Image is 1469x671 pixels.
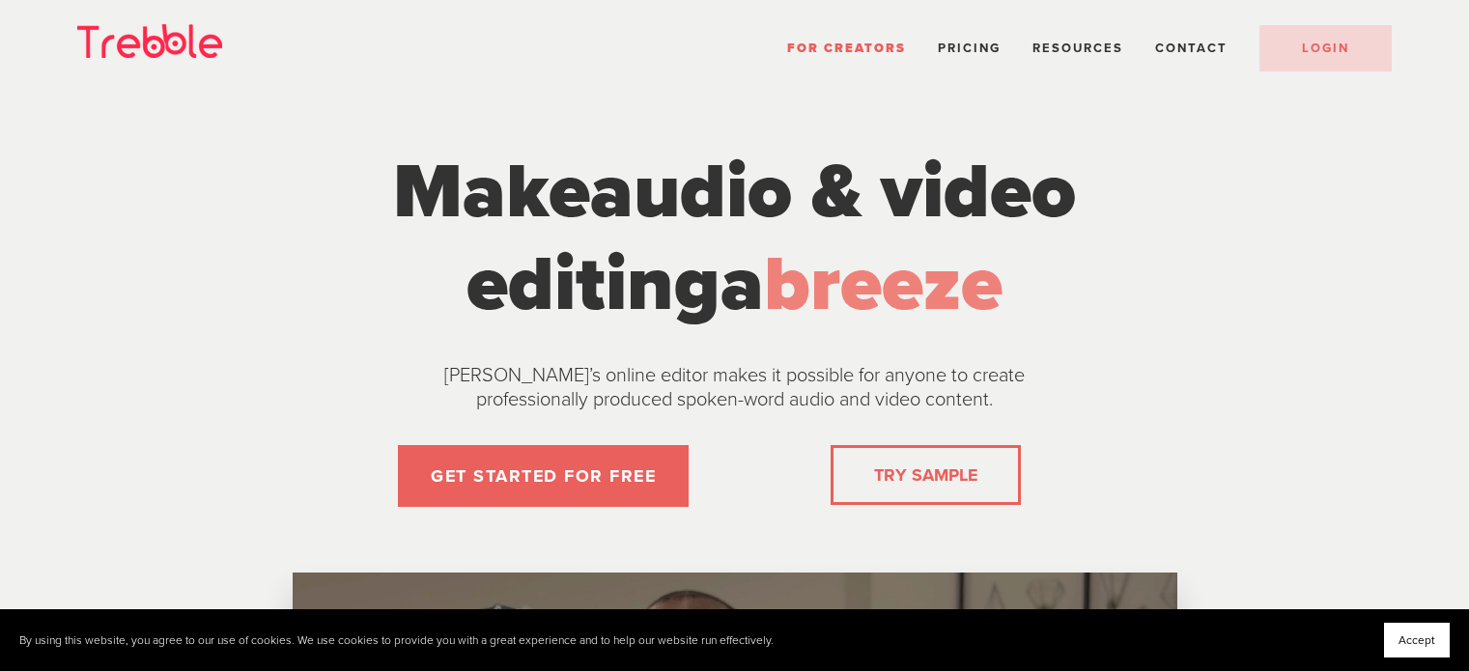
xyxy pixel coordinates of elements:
[764,238,1003,331] span: breeze
[1398,633,1435,647] span: Accept
[466,238,720,331] span: editing
[787,41,906,56] a: For Creators
[77,24,222,58] img: Trebble
[1302,41,1349,56] span: LOGIN
[1032,41,1123,56] span: Resources
[866,456,985,494] a: TRY SAMPLE
[373,146,1097,331] h1: Make a
[398,445,689,507] a: GET STARTED FOR FREE
[19,633,774,648] p: By using this website, you agree to our use of cookies. We use cookies to provide you with a grea...
[1259,25,1392,71] a: LOGIN
[1384,623,1450,657] button: Accept
[938,41,1001,56] a: Pricing
[1155,41,1228,56] a: Contact
[397,364,1073,412] p: [PERSON_NAME]’s online editor makes it possible for anyone to create professionally produced spok...
[590,146,1076,238] span: audio & video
